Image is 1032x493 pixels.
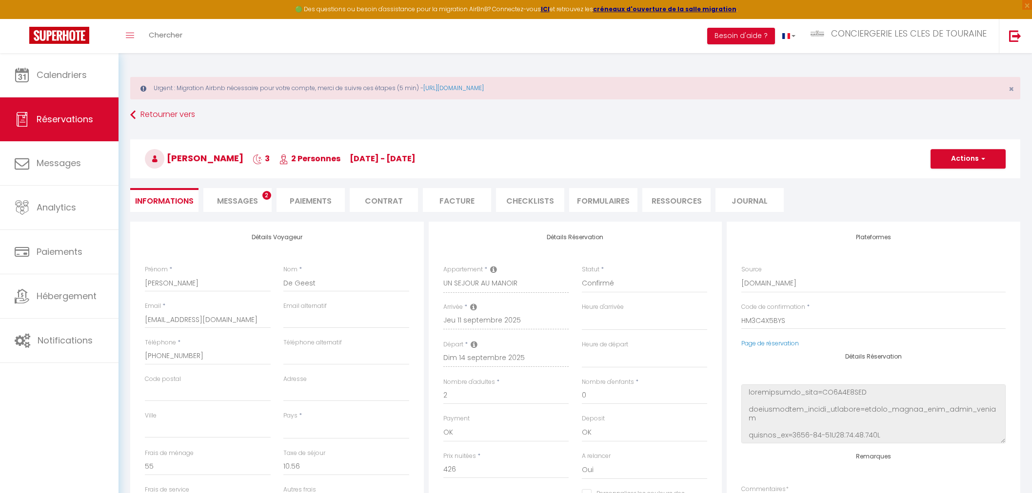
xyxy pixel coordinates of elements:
label: Ville [145,411,157,420]
label: Frais de ménage [145,449,194,458]
label: Nombre d'adultes [443,378,495,387]
li: Informations [130,188,198,212]
label: Pays [283,411,298,420]
h4: Détails Réservation [741,353,1006,360]
img: ... [810,30,825,38]
span: × [1009,83,1014,95]
span: Notifications [38,334,93,346]
label: Taxe de séjour [283,449,325,458]
label: Nom [283,265,298,274]
span: Analytics [37,201,76,213]
span: Messages [37,157,81,169]
label: Deposit [582,414,605,423]
span: Messages [217,195,258,207]
label: Téléphone [145,338,176,347]
label: A relancer [582,452,611,461]
label: Heure d'arrivée [582,303,624,312]
a: Chercher [141,19,190,53]
button: Besoin d'aide ? [707,28,775,44]
h4: Plateformes [741,234,1006,241]
h4: Remarques [741,453,1006,460]
button: Actions [931,149,1006,169]
label: Adresse [283,375,307,384]
label: Source [741,265,762,274]
span: Chercher [149,30,182,40]
span: Réservations [37,113,93,125]
a: Page de réservation [741,339,799,347]
a: Retourner vers [130,106,1020,124]
label: Code postal [145,375,181,384]
li: Journal [715,188,784,212]
label: Arrivée [443,303,463,312]
a: ICI [541,5,550,13]
h4: Détails Réservation [443,234,708,241]
li: Paiements [277,188,345,212]
a: [URL][DOMAIN_NAME] [423,84,484,92]
img: Super Booking [29,27,89,44]
span: [PERSON_NAME] [145,152,243,164]
span: 3 [253,153,270,164]
label: Départ [443,340,463,349]
label: Payment [443,414,470,423]
li: FORMULAIRES [569,188,637,212]
span: Calendriers [37,69,87,81]
span: 2 Personnes [279,153,340,164]
a: créneaux d'ouverture de la salle migration [593,5,736,13]
li: Contrat [350,188,418,212]
span: Paiements [37,246,82,258]
label: Email alternatif [283,302,327,311]
label: Statut [582,265,599,274]
li: CHECKLISTS [496,188,564,212]
label: Code de confirmation [741,303,805,312]
li: Ressources [642,188,711,212]
label: Email [145,302,161,311]
button: Close [1009,85,1014,94]
a: ... CONCIERGERIE LES CLES DE TOURAINE [803,19,999,53]
div: Urgent : Migration Airbnb nécessaire pour votre compte, merci de suivre ces étapes (5 min) - [130,77,1020,99]
span: [DATE] - [DATE] [350,153,416,164]
label: Prénom [145,265,168,274]
span: CONCIERGERIE LES CLES DE TOURAINE [831,27,987,39]
li: Facture [423,188,491,212]
label: Heure de départ [582,340,628,349]
label: Appartement [443,265,483,274]
label: Prix nuitées [443,452,476,461]
span: Hébergement [37,290,97,302]
img: logout [1009,30,1021,42]
label: Téléphone alternatif [283,338,342,347]
label: Nombre d'enfants [582,378,634,387]
span: 2 [262,191,271,200]
h4: Détails Voyageur [145,234,409,241]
